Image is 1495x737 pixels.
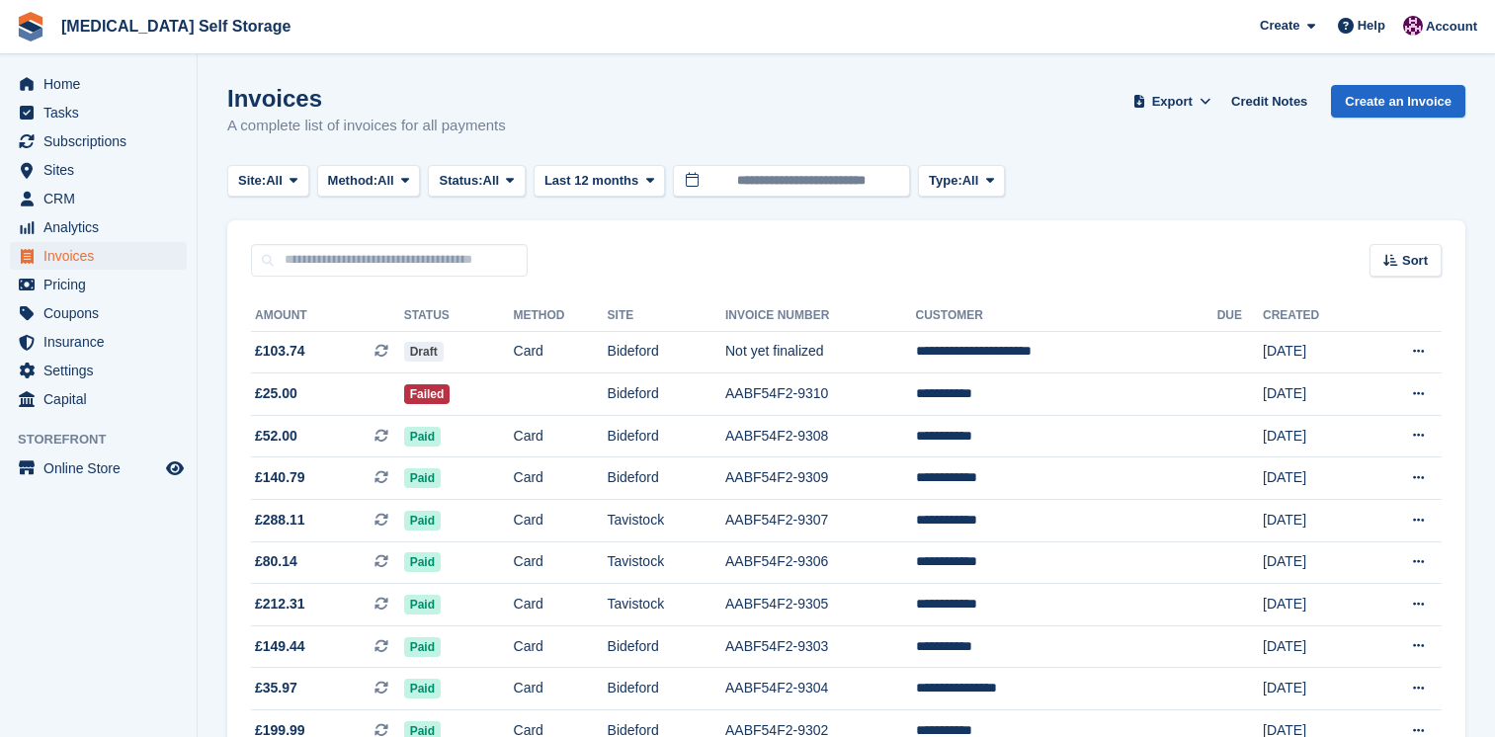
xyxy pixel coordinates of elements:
[43,70,162,98] span: Home
[962,171,979,191] span: All
[439,171,482,191] span: Status:
[1263,500,1366,542] td: [DATE]
[1358,16,1385,36] span: Help
[544,171,638,191] span: Last 12 months
[929,171,962,191] span: Type:
[1263,541,1366,584] td: [DATE]
[608,668,725,710] td: Bideford
[404,637,441,657] span: Paid
[43,99,162,126] span: Tasks
[514,457,608,500] td: Card
[1331,85,1465,118] a: Create an Invoice
[10,299,187,327] a: menu
[608,500,725,542] td: Tavistock
[1260,16,1299,36] span: Create
[1128,85,1215,118] button: Export
[608,415,725,457] td: Bideford
[255,636,305,657] span: £149.44
[608,457,725,500] td: Bideford
[43,299,162,327] span: Coupons
[725,457,916,500] td: AABF54F2-9309
[725,584,916,626] td: AABF54F2-9305
[227,85,506,112] h1: Invoices
[608,331,725,373] td: Bideford
[238,171,266,191] span: Site:
[317,165,421,198] button: Method: All
[10,242,187,270] a: menu
[514,331,608,373] td: Card
[404,595,441,614] span: Paid
[1263,373,1366,416] td: [DATE]
[377,171,394,191] span: All
[514,415,608,457] td: Card
[1263,415,1366,457] td: [DATE]
[534,165,665,198] button: Last 12 months
[43,185,162,212] span: CRM
[10,328,187,356] a: menu
[43,454,162,482] span: Online Store
[1403,16,1423,36] img: Dave Harris
[255,467,305,488] span: £140.79
[10,454,187,482] a: menu
[255,383,297,404] span: £25.00
[255,551,297,572] span: £80.14
[1263,584,1366,626] td: [DATE]
[255,510,305,531] span: £288.11
[255,341,305,362] span: £103.74
[43,357,162,384] span: Settings
[1263,457,1366,500] td: [DATE]
[43,127,162,155] span: Subscriptions
[1426,17,1477,37] span: Account
[10,357,187,384] a: menu
[1217,300,1263,332] th: Due
[16,12,45,41] img: stora-icon-8386f47178a22dfd0bd8f6a31ec36ba5ce8667c1dd55bd0f319d3a0aa187defe.svg
[916,300,1217,332] th: Customer
[10,271,187,298] a: menu
[10,213,187,241] a: menu
[53,10,298,42] a: [MEDICAL_DATA] Self Storage
[608,373,725,416] td: Bideford
[18,430,197,450] span: Storefront
[1152,92,1193,112] span: Export
[514,584,608,626] td: Card
[725,331,916,373] td: Not yet finalized
[1263,625,1366,668] td: [DATE]
[608,300,725,332] th: Site
[514,300,608,332] th: Method
[918,165,1005,198] button: Type: All
[725,373,916,416] td: AABF54F2-9310
[725,625,916,668] td: AABF54F2-9303
[10,70,187,98] a: menu
[404,300,514,332] th: Status
[251,300,404,332] th: Amount
[404,427,441,447] span: Paid
[266,171,283,191] span: All
[10,185,187,212] a: menu
[725,541,916,584] td: AABF54F2-9306
[514,500,608,542] td: Card
[43,242,162,270] span: Invoices
[43,156,162,184] span: Sites
[255,678,297,698] span: £35.97
[404,552,441,572] span: Paid
[725,415,916,457] td: AABF54F2-9308
[255,426,297,447] span: £52.00
[608,541,725,584] td: Tavistock
[483,171,500,191] span: All
[725,668,916,710] td: AABF54F2-9304
[1263,300,1366,332] th: Created
[725,300,916,332] th: Invoice Number
[10,385,187,413] a: menu
[1223,85,1315,118] a: Credit Notes
[725,500,916,542] td: AABF54F2-9307
[404,384,451,404] span: Failed
[328,171,378,191] span: Method:
[10,156,187,184] a: menu
[404,511,441,531] span: Paid
[255,594,305,614] span: £212.31
[227,115,506,137] p: A complete list of invoices for all payments
[608,625,725,668] td: Bideford
[1263,331,1366,373] td: [DATE]
[1263,668,1366,710] td: [DATE]
[404,342,444,362] span: Draft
